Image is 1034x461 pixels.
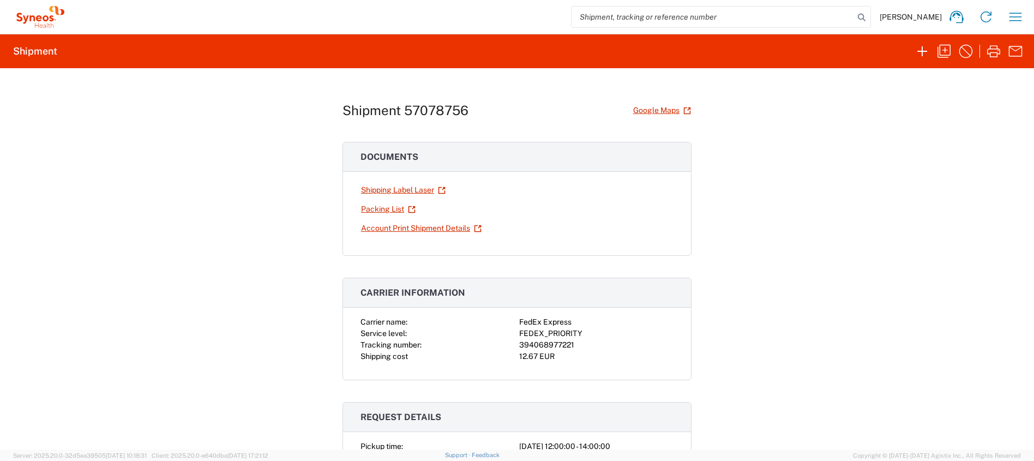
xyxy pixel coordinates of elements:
[880,12,942,22] span: [PERSON_NAME]
[633,101,692,120] a: Google Maps
[360,318,407,326] span: Carrier name:
[360,340,422,349] span: Tracking number:
[152,452,268,459] span: Client: 2025.20.0-e640dba
[360,329,407,338] span: Service level:
[472,452,500,458] a: Feedback
[360,442,403,451] span: Pickup time:
[13,452,147,459] span: Server: 2025.20.0-32d5ea39505
[360,181,446,200] a: Shipping Label Laser
[13,45,57,58] h2: Shipment
[519,316,674,328] div: FedEx Express
[445,452,472,458] a: Support
[519,351,674,362] div: 12.67 EUR
[342,103,468,118] h1: Shipment 57078756
[572,7,854,27] input: Shipment, tracking or reference number
[360,288,465,298] span: Carrier information
[519,328,674,339] div: FEDEX_PRIORITY
[360,200,416,219] a: Packing List
[519,441,674,452] div: [DATE] 12:00:00 - 14:00:00
[360,352,408,361] span: Shipping cost
[360,152,418,162] span: Documents
[227,452,268,459] span: [DATE] 17:21:12
[519,339,674,351] div: 394068977221
[853,451,1021,460] span: Copyright © [DATE]-[DATE] Agistix Inc., All Rights Reserved
[360,219,482,238] a: Account Print Shipment Details
[360,412,441,422] span: Request details
[106,452,147,459] span: [DATE] 10:18:31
